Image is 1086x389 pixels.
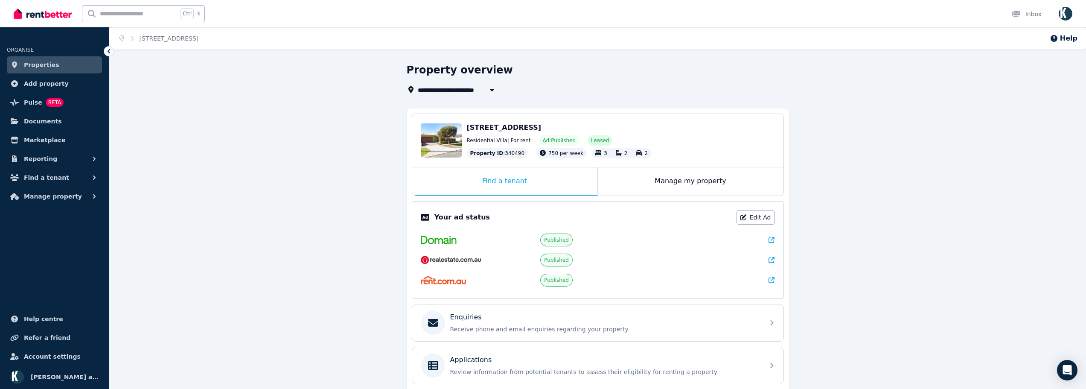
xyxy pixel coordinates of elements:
[543,137,576,144] span: Ad: Published
[7,150,102,167] button: Reporting
[24,79,69,89] span: Add property
[544,237,569,243] span: Published
[1012,10,1042,18] div: Inbox
[7,348,102,365] a: Account settings
[450,368,759,376] p: Review information from potential tenants to assess their eligibility for renting a property
[7,56,102,73] a: Properties
[598,167,783,196] div: Manage my property
[544,277,569,284] span: Published
[737,210,775,225] a: Edit Ad
[24,154,57,164] span: Reporting
[24,135,65,145] span: Marketplace
[421,276,466,284] img: Rent.com.au
[407,63,513,77] h1: Property overview
[7,310,102,328] a: Help centre
[450,312,482,322] p: Enquiries
[467,148,528,158] div: : 340490
[544,257,569,263] span: Published
[470,150,504,157] span: Property ID
[24,116,62,126] span: Documents
[24,314,63,324] span: Help centre
[591,137,609,144] span: Leased
[434,212,490,222] p: Your ad status
[7,113,102,130] a: Documents
[7,94,102,111] a: PulseBETA
[197,10,200,17] span: k
[467,123,542,132] span: [STREET_ADDRESS]
[467,137,531,144] span: Residential Villa | For rent
[7,75,102,92] a: Add property
[1059,7,1072,20] img: Omid Ferdowsian as trustee for The Ferdowsian Trust
[548,150,583,156] span: 750 per week
[421,236,457,244] img: Domain.com.au
[7,47,34,53] span: ORGANISE
[140,35,199,42] a: [STREET_ADDRESS]
[109,27,209,50] nav: Breadcrumb
[46,98,64,107] span: BETA
[24,333,70,343] span: Refer a friend
[604,150,607,156] span: 3
[181,8,194,19] span: Ctrl
[7,188,102,205] button: Manage property
[24,351,81,362] span: Account settings
[14,7,72,20] img: RentBetter
[421,256,482,264] img: RealEstate.com.au
[1050,33,1077,44] button: Help
[450,325,759,333] p: Receive phone and email enquiries regarding your property
[412,167,597,196] div: Find a tenant
[644,150,648,156] span: 2
[24,97,42,108] span: Pulse
[450,355,492,365] p: Applications
[624,150,628,156] span: 2
[31,372,99,382] span: [PERSON_NAME] as trustee for The Ferdowsian Trust
[7,329,102,346] a: Refer a friend
[7,169,102,186] button: Find a tenant
[24,173,69,183] span: Find a tenant
[412,347,783,384] a: ApplicationsReview information from potential tenants to assess their eligibility for renting a p...
[412,304,783,341] a: EnquiriesReceive phone and email enquiries regarding your property
[7,132,102,149] a: Marketplace
[24,191,82,202] span: Manage property
[10,370,24,384] img: Omid Ferdowsian as trustee for The Ferdowsian Trust
[24,60,59,70] span: Properties
[1057,360,1077,380] div: Open Intercom Messenger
